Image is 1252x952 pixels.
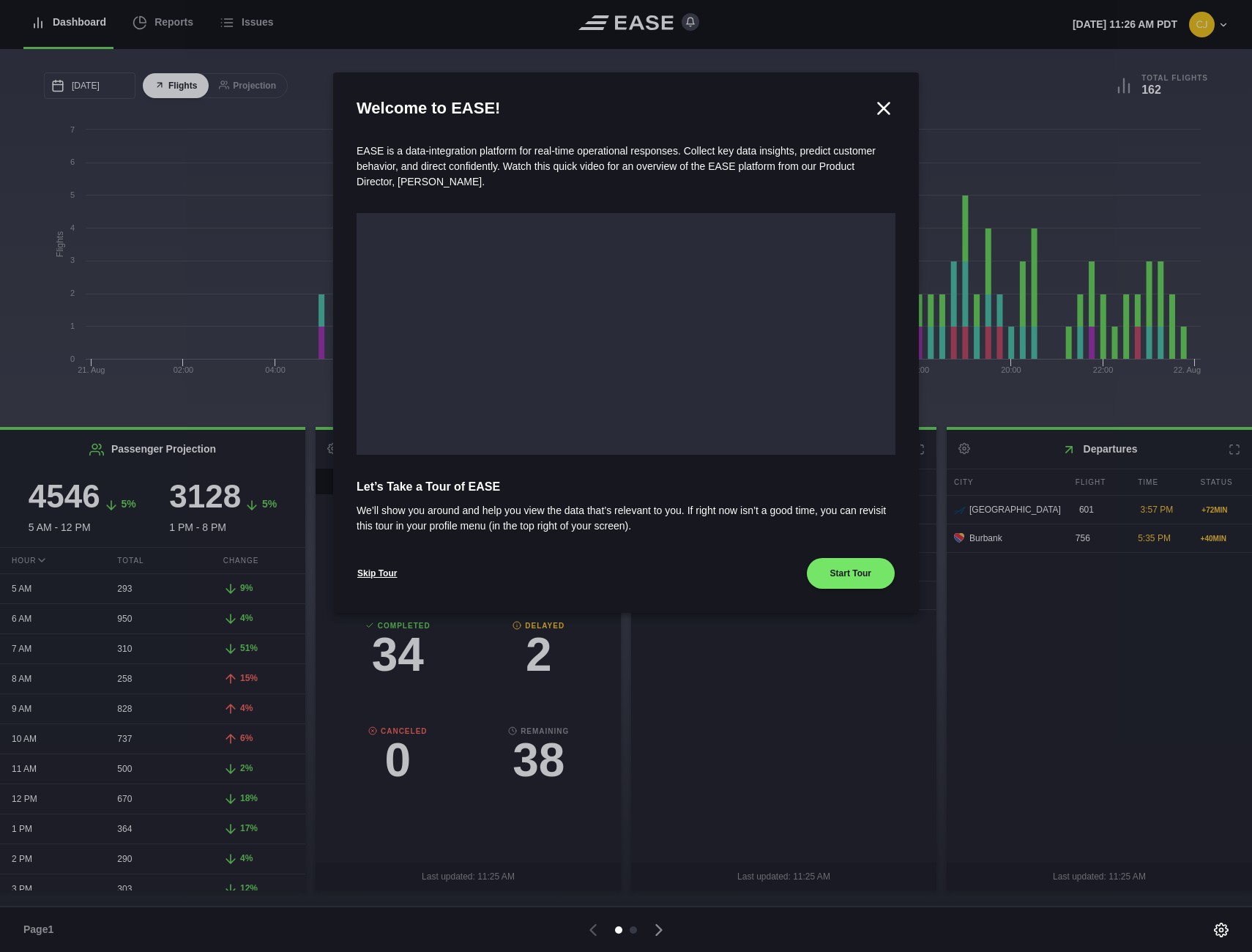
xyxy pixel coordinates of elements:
iframe: onboarding [357,213,895,455]
span: Page 1 [23,922,60,937]
span: Let’s Take a Tour of EASE [357,478,895,496]
button: Skip Tour [357,557,398,590]
button: Start Tour [806,557,895,590]
span: EASE is a data-integration platform for real-time operational responses. Collect key data insight... [357,145,876,187]
span: We’ll show you around and help you view the data that’s relevant to you. If right now isn’t a goo... [357,503,895,534]
h2: Welcome to EASE! [357,96,872,120]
